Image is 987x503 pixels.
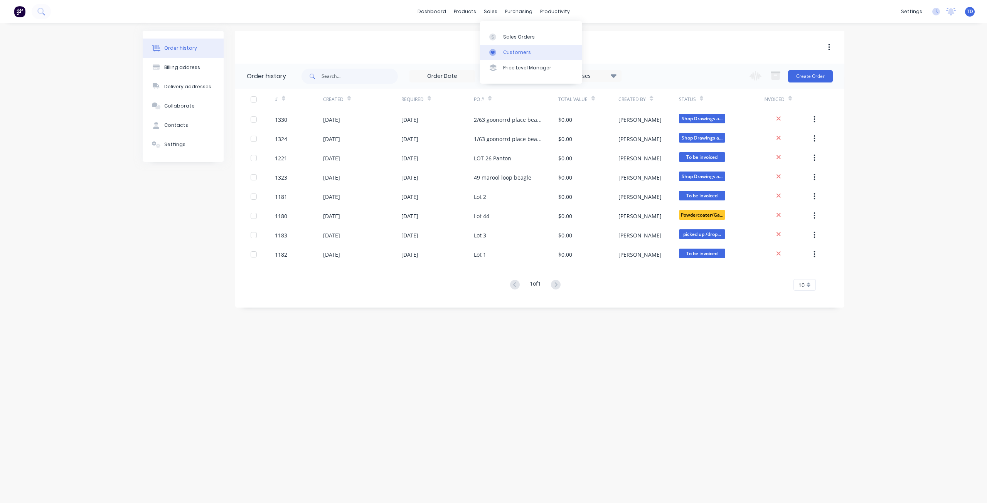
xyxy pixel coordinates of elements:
[275,212,287,220] div: 1180
[679,229,725,239] span: picked up /drop...
[275,173,287,182] div: 1323
[14,6,25,17] img: Factory
[474,231,486,239] div: Lot 3
[556,72,621,80] div: 27 Statuses
[401,96,424,103] div: Required
[474,89,558,110] div: PO #
[164,45,197,52] div: Order history
[275,116,287,124] div: 1330
[275,96,278,103] div: #
[164,141,185,148] div: Settings
[679,152,725,162] span: To be invoiced
[474,135,543,143] div: 1/63 goonorrd place beagle
[897,6,926,17] div: settings
[474,173,531,182] div: 49 marool loop beagle
[323,89,401,110] div: Created
[558,116,572,124] div: $0.00
[275,89,323,110] div: #
[322,69,398,84] input: Search...
[618,173,662,182] div: [PERSON_NAME]
[618,116,662,124] div: [PERSON_NAME]
[323,173,340,182] div: [DATE]
[763,89,812,110] div: Invoiced
[558,154,572,162] div: $0.00
[558,193,572,201] div: $0.00
[401,154,418,162] div: [DATE]
[503,49,531,56] div: Customers
[480,29,582,44] a: Sales Orders
[323,212,340,220] div: [DATE]
[618,96,646,103] div: Created By
[503,34,535,40] div: Sales Orders
[679,191,725,200] span: To be invoiced
[967,8,973,15] span: TD
[530,279,541,291] div: 1 of 1
[474,251,486,259] div: Lot 1
[164,64,200,71] div: Billing address
[247,72,286,81] div: Order history
[558,173,572,182] div: $0.00
[618,89,679,110] div: Created By
[323,154,340,162] div: [DATE]
[679,133,725,143] span: Shop Drawings a...
[679,114,725,123] span: Shop Drawings a...
[536,6,574,17] div: productivity
[474,193,486,201] div: Lot 2
[164,122,188,129] div: Contacts
[763,96,785,103] div: Invoiced
[401,251,418,259] div: [DATE]
[401,193,418,201] div: [DATE]
[401,173,418,182] div: [DATE]
[401,89,474,110] div: Required
[558,89,618,110] div: Total Value
[558,212,572,220] div: $0.00
[143,116,224,135] button: Contacts
[323,96,344,103] div: Created
[164,103,195,109] div: Collaborate
[618,251,662,259] div: [PERSON_NAME]
[401,135,418,143] div: [DATE]
[679,96,696,103] div: Status
[558,251,572,259] div: $0.00
[143,39,224,58] button: Order history
[414,6,450,17] a: dashboard
[503,64,551,71] div: Price Level Manager
[275,193,287,201] div: 1181
[401,212,418,220] div: [DATE]
[480,60,582,76] a: Price Level Manager
[558,96,588,103] div: Total Value
[323,231,340,239] div: [DATE]
[618,135,662,143] div: [PERSON_NAME]
[480,6,501,17] div: sales
[401,231,418,239] div: [DATE]
[474,116,543,124] div: 2/63 goonorrd place beagle
[323,116,340,124] div: [DATE]
[618,193,662,201] div: [PERSON_NAME]
[679,210,725,220] span: Powdercoater/Ga...
[558,231,572,239] div: $0.00
[323,251,340,259] div: [DATE]
[143,135,224,154] button: Settings
[143,96,224,116] button: Collaborate
[410,71,475,82] input: Order Date
[401,116,418,124] div: [DATE]
[679,249,725,258] span: To be invoiced
[474,154,511,162] div: LOT 26 Panton
[679,172,725,181] span: Shop Drawings a...
[323,193,340,201] div: [DATE]
[275,231,287,239] div: 1183
[679,89,763,110] div: Status
[275,135,287,143] div: 1324
[558,135,572,143] div: $0.00
[323,135,340,143] div: [DATE]
[164,83,211,90] div: Delivery addresses
[474,212,489,220] div: Lot 44
[275,154,287,162] div: 1221
[618,154,662,162] div: [PERSON_NAME]
[143,58,224,77] button: Billing address
[788,70,833,82] button: Create Order
[618,231,662,239] div: [PERSON_NAME]
[618,212,662,220] div: [PERSON_NAME]
[474,96,484,103] div: PO #
[501,6,536,17] div: purchasing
